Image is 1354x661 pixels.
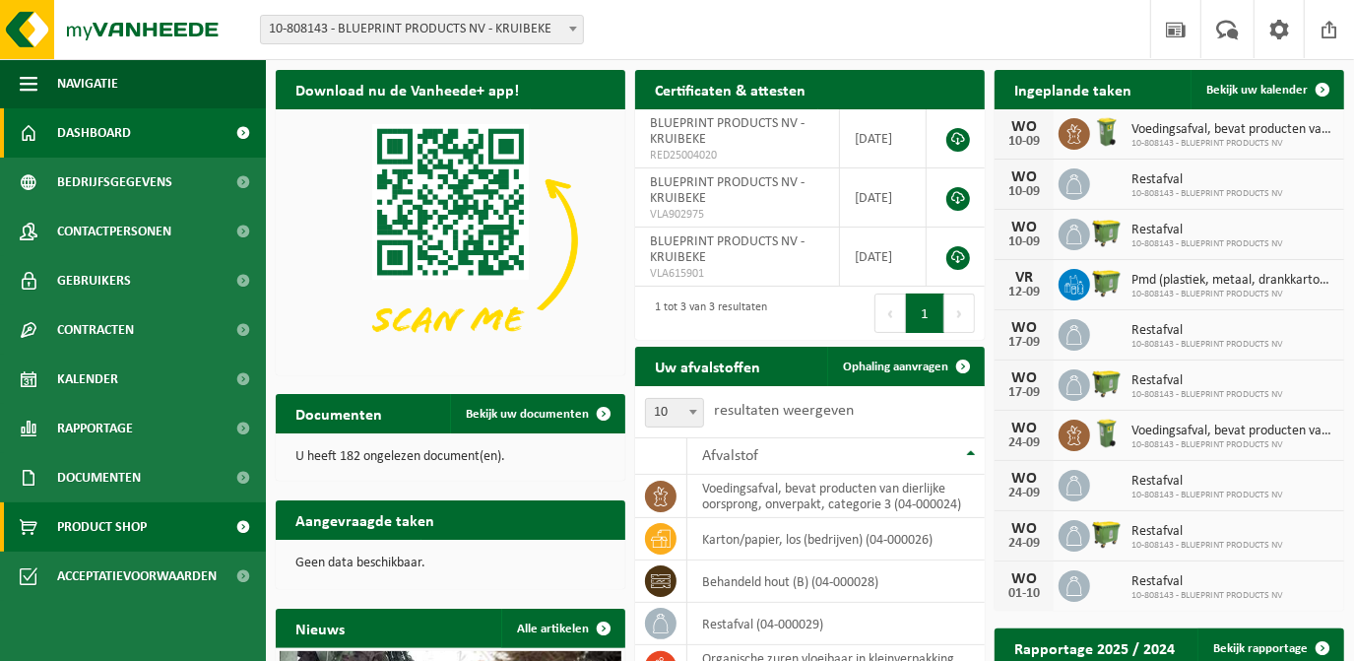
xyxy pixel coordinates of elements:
[1004,286,1044,299] div: 12-09
[1004,270,1044,286] div: VR
[1131,339,1283,351] span: 10-808143 - BLUEPRINT PRODUCTS NV
[840,228,927,287] td: [DATE]
[1131,323,1283,339] span: Restafval
[650,116,805,147] span: BLUEPRINT PRODUCTS NV - KRUIBEKE
[995,70,1151,108] h2: Ingeplande taken
[1131,188,1283,200] span: 10-808143 - BLUEPRINT PRODUCTS NV
[1131,490,1283,501] span: 10-808143 - BLUEPRINT PRODUCTS NV
[687,561,985,603] td: behandeld hout (B) (04-000028)
[57,552,217,601] span: Acceptatievoorwaarden
[1131,540,1283,552] span: 10-808143 - BLUEPRINT PRODUCTS NV
[1004,436,1044,450] div: 24-09
[1004,135,1044,149] div: 10-09
[295,450,606,464] p: U heeft 182 ongelezen document(en).
[635,347,780,385] h2: Uw afvalstoffen
[1004,185,1044,199] div: 10-09
[450,394,623,433] a: Bekijk uw documenten
[501,609,623,648] a: Alle artikelen
[714,403,854,419] label: resultaten weergeven
[1191,70,1342,109] a: Bekijk uw kalender
[1131,373,1283,389] span: Restafval
[650,148,824,164] span: RED25004020
[57,158,172,207] span: Bedrijfsgegevens
[1131,122,1334,138] span: Voedingsafval, bevat producten van dierlijke oorsprong, onverpakt, categorie 3
[57,502,147,552] span: Product Shop
[827,347,983,386] a: Ophaling aanvragen
[1004,220,1044,235] div: WO
[295,557,606,570] p: Geen data beschikbaar.
[57,453,141,502] span: Documenten
[276,394,402,432] h2: Documenten
[650,266,824,282] span: VLA615901
[1004,421,1044,436] div: WO
[1090,216,1124,249] img: WB-1100-HPE-GN-50
[906,294,944,333] button: 1
[1206,84,1308,97] span: Bekijk uw kalender
[840,109,927,168] td: [DATE]
[635,70,825,108] h2: Certificaten & attesten
[1004,587,1044,601] div: 01-10
[1131,439,1334,451] span: 10-808143 - BLUEPRINT PRODUCTS NV
[944,294,975,333] button: Next
[261,16,583,43] span: 10-808143 - BLUEPRINT PRODUCTS NV - KRUIBEKE
[1004,487,1044,500] div: 24-09
[57,207,171,256] span: Contactpersonen
[1004,169,1044,185] div: WO
[1004,320,1044,336] div: WO
[1090,366,1124,400] img: WB-1100-HPE-GN-50
[1131,389,1283,401] span: 10-808143 - BLUEPRINT PRODUCTS NV
[1004,386,1044,400] div: 17-09
[646,399,703,427] span: 10
[840,168,927,228] td: [DATE]
[1090,517,1124,551] img: WB-1100-HPE-GN-50
[1004,235,1044,249] div: 10-09
[1090,266,1124,299] img: WB-1100-HPE-GN-50
[260,15,584,44] span: 10-808143 - BLUEPRINT PRODUCTS NV - KRUIBEKE
[276,500,454,539] h2: Aangevraagde taken
[687,475,985,518] td: voedingsafval, bevat producten van dierlijke oorsprong, onverpakt, categorie 3 (04-000024)
[687,518,985,561] td: karton/papier, los (bedrijven) (04-000026)
[466,408,589,421] span: Bekijk uw documenten
[843,361,948,373] span: Ophaling aanvragen
[1004,571,1044,587] div: WO
[1131,474,1283,490] span: Restafval
[57,256,131,305] span: Gebruikers
[645,398,704,428] span: 10
[650,234,805,265] span: BLUEPRINT PRODUCTS NV - KRUIBEKE
[702,448,758,464] span: Afvalstof
[687,603,985,645] td: restafval (04-000029)
[1004,471,1044,487] div: WO
[1004,336,1044,350] div: 17-09
[1131,223,1283,238] span: Restafval
[874,294,906,333] button: Previous
[1004,537,1044,551] div: 24-09
[645,292,767,335] div: 1 tot 3 van 3 resultaten
[1090,115,1124,149] img: WB-0140-HPE-GN-50
[57,59,118,108] span: Navigatie
[57,355,118,404] span: Kalender
[276,109,625,371] img: Download de VHEPlus App
[1131,273,1334,289] span: Pmd (plastiek, metaal, drankkartons) (bedrijven)
[1004,370,1044,386] div: WO
[650,207,824,223] span: VLA902975
[1004,521,1044,537] div: WO
[276,70,539,108] h2: Download nu de Vanheede+ app!
[57,305,134,355] span: Contracten
[1131,138,1334,150] span: 10-808143 - BLUEPRINT PRODUCTS NV
[1131,574,1283,590] span: Restafval
[1004,119,1044,135] div: WO
[1131,424,1334,439] span: Voedingsafval, bevat producten van dierlijke oorsprong, onverpakt, categorie 3
[1090,417,1124,450] img: WB-0140-HPE-GN-50
[650,175,805,206] span: BLUEPRINT PRODUCTS NV - KRUIBEKE
[1131,238,1283,250] span: 10-808143 - BLUEPRINT PRODUCTS NV
[276,609,364,647] h2: Nieuws
[57,108,131,158] span: Dashboard
[1131,524,1283,540] span: Restafval
[1131,289,1334,300] span: 10-808143 - BLUEPRINT PRODUCTS NV
[1131,172,1283,188] span: Restafval
[57,404,133,453] span: Rapportage
[1131,590,1283,602] span: 10-808143 - BLUEPRINT PRODUCTS NV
